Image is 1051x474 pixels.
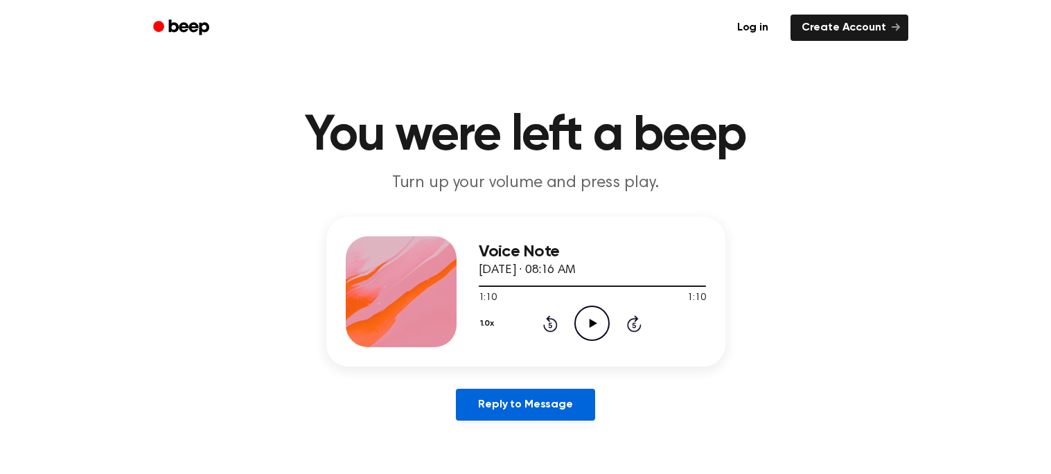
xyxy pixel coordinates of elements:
[687,291,705,306] span: 1:10
[171,111,881,161] h1: You were left a beep
[143,15,222,42] a: Beep
[456,389,594,421] a: Reply to Message
[479,312,500,335] button: 1.0x
[479,291,497,306] span: 1:10
[723,12,782,44] a: Log in
[479,243,706,261] h3: Voice Note
[791,15,908,41] a: Create Account
[479,264,576,276] span: [DATE] · 08:16 AM
[260,172,792,195] p: Turn up your volume and press play.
